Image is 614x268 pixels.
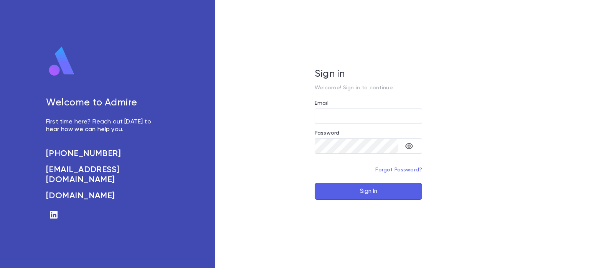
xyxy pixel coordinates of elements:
[46,165,160,185] a: [EMAIL_ADDRESS][DOMAIN_NAME]
[46,149,160,159] a: [PHONE_NUMBER]
[315,130,339,136] label: Password
[46,191,160,201] a: [DOMAIN_NAME]
[315,100,328,106] label: Email
[46,97,160,109] h5: Welcome to Admire
[401,138,417,154] button: toggle password visibility
[46,118,160,133] p: First time here? Reach out [DATE] to hear how we can help you.
[375,167,422,173] a: Forgot Password?
[315,69,422,80] h5: Sign in
[315,183,422,200] button: Sign In
[46,46,78,77] img: logo
[315,85,422,91] p: Welcome! Sign in to continue.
